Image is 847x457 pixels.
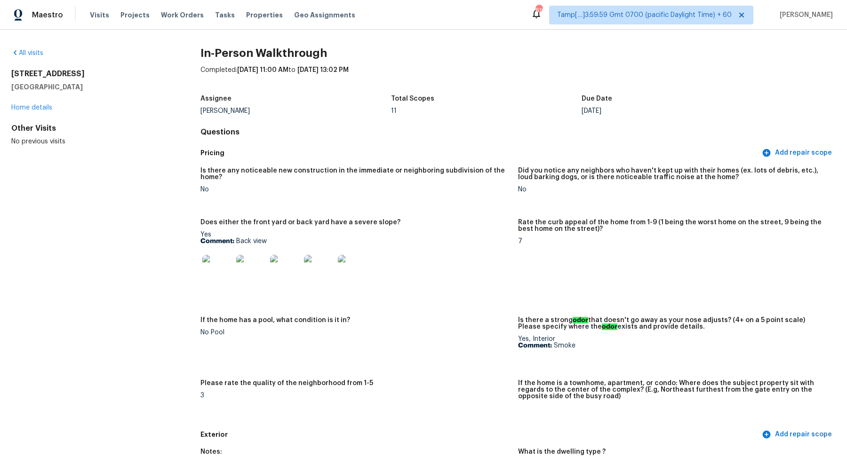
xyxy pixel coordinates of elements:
[760,426,836,443] button: Add repair scope
[518,449,606,455] h5: What is the dwelling type ?
[200,238,511,244] p: Back view
[200,186,511,193] div: No
[764,147,832,159] span: Add repair scope
[391,95,434,102] h5: Total Scopes
[391,108,582,114] div: 11
[11,82,170,92] h5: [GEOGRAPHIC_DATA]
[518,342,828,349] p: Smoke
[200,148,760,158] h5: Pricing
[200,219,400,226] h5: Does either the front yard or back yard have a severe slope?
[294,10,355,20] span: Geo Assignments
[200,95,232,102] h5: Assignee
[573,317,588,323] ah_el_jm_1744356538015: odor
[200,380,373,386] h5: Please rate the quality of the neighborhood from 1-5
[518,186,828,193] div: No
[602,323,617,330] ah_el_jm_1744356538015: odor
[11,104,52,111] a: Home details
[246,10,283,20] span: Properties
[518,219,828,232] h5: Rate the curb appeal of the home from 1-9 (1 being the worst home on the street, 9 being the best...
[535,6,542,15] div: 610
[237,67,288,73] span: [DATE] 11:00 AM
[200,392,511,399] div: 3
[200,167,511,181] h5: Is there any noticeable new construction in the immediate or neighboring subdivision of the home?
[90,10,109,20] span: Visits
[161,10,204,20] span: Work Orders
[200,238,234,244] b: Comment:
[518,380,828,400] h5: If the home is a townhome, apartment, or condo: Where does the subject property sit with regards ...
[557,10,732,20] span: Tamp[…]3:59:59 Gmt 0700 (pacific Daylight Time) + 60
[11,138,65,145] span: No previous visits
[200,231,511,291] div: Yes
[776,10,833,20] span: [PERSON_NAME]
[518,342,552,349] b: Comment:
[200,108,391,114] div: [PERSON_NAME]
[11,50,43,56] a: All visits
[200,329,511,336] div: No Pool
[518,317,828,330] h5: Is there a strong that doesn't go away as your nose adjusts? (4+ on a 5 point scale) Please speci...
[200,317,350,323] h5: If the home has a pool, what condition is it in?
[215,12,235,18] span: Tasks
[518,336,828,349] div: Yes, Interior
[518,238,828,244] div: 7
[200,127,836,137] h4: Questions
[764,429,832,441] span: Add repair scope
[200,65,836,90] div: Completed: to
[200,449,222,455] h5: Notes:
[11,124,170,133] div: Other Visits
[200,430,760,440] h5: Exterior
[32,10,63,20] span: Maestro
[518,167,828,181] h5: Did you notice any neighbors who haven't kept up with their homes (ex. lots of debris, etc.), lou...
[760,144,836,162] button: Add repair scope
[120,10,150,20] span: Projects
[11,69,170,79] h2: [STREET_ADDRESS]
[582,95,612,102] h5: Due Date
[200,48,836,58] h2: In-Person Walkthrough
[582,108,772,114] div: [DATE]
[297,67,349,73] span: [DATE] 13:02 PM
